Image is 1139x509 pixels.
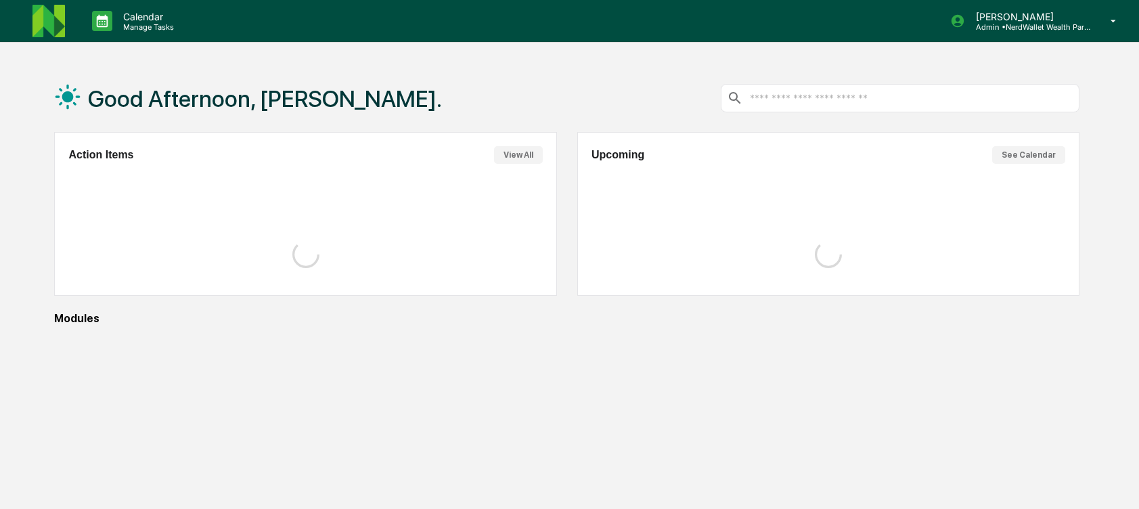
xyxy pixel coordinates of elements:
[591,149,644,161] h2: Upcoming
[992,146,1065,164] button: See Calendar
[68,149,133,161] h2: Action Items
[54,312,1079,325] div: Modules
[112,22,181,32] p: Manage Tasks
[965,11,1091,22] p: [PERSON_NAME]
[494,146,543,164] button: View All
[112,11,181,22] p: Calendar
[88,85,442,112] h1: Good Afternoon, [PERSON_NAME].
[965,22,1091,32] p: Admin • NerdWallet Wealth Partners
[32,5,65,37] img: logo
